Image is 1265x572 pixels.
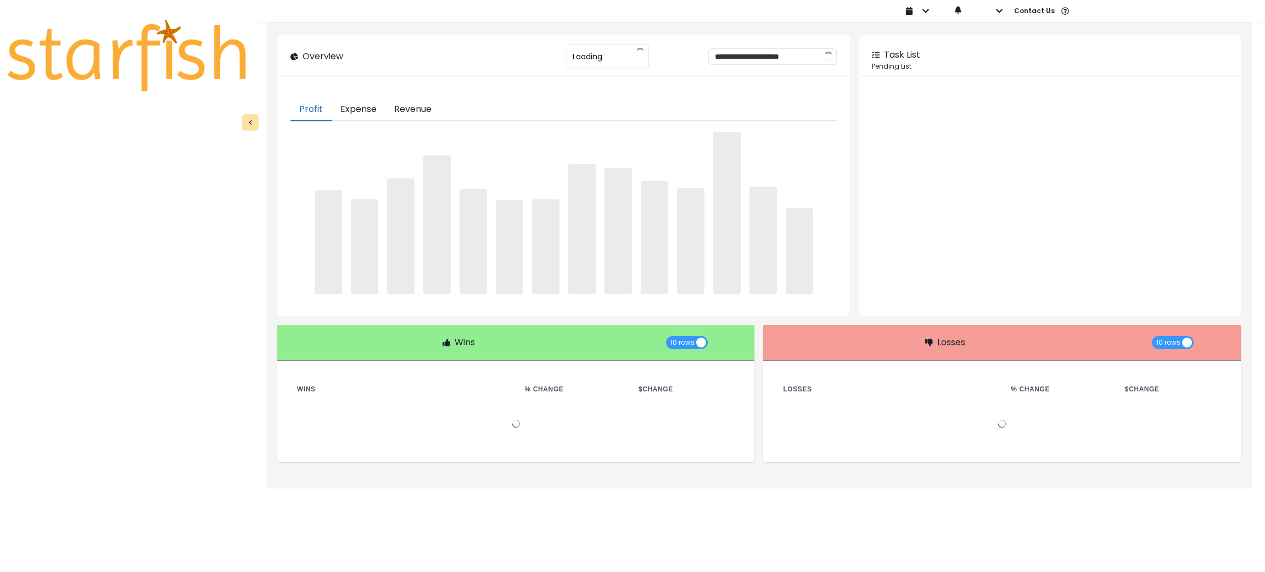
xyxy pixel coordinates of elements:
[290,98,332,121] button: Profit
[1156,336,1180,349] span: 10 rows
[1116,383,1230,396] th: $ Change
[713,132,741,294] span: ‌
[884,48,920,61] p: Task List
[351,199,378,294] span: ‌
[749,187,777,294] span: ‌
[872,61,1228,71] p: Pending List
[315,190,342,295] span: ‌
[670,336,695,349] span: 10 rows
[332,98,385,121] button: Expense
[423,155,451,294] span: ‌
[460,189,487,294] span: ‌
[532,199,559,294] span: ‌
[573,45,602,68] span: Loading
[641,181,668,294] span: ‌
[677,188,704,295] span: ‌
[774,383,1002,396] th: Losses
[516,383,630,396] th: % Change
[937,336,965,349] p: Losses
[288,383,516,396] th: Wins
[604,168,632,294] span: ‌
[496,200,523,294] span: ‌
[1002,383,1116,396] th: % Change
[630,383,743,396] th: $ Change
[786,208,813,294] span: ‌
[568,164,596,295] span: ‌
[455,336,475,349] p: Wins
[385,98,440,121] button: Revenue
[387,178,415,294] span: ‌
[303,50,343,63] p: Overview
